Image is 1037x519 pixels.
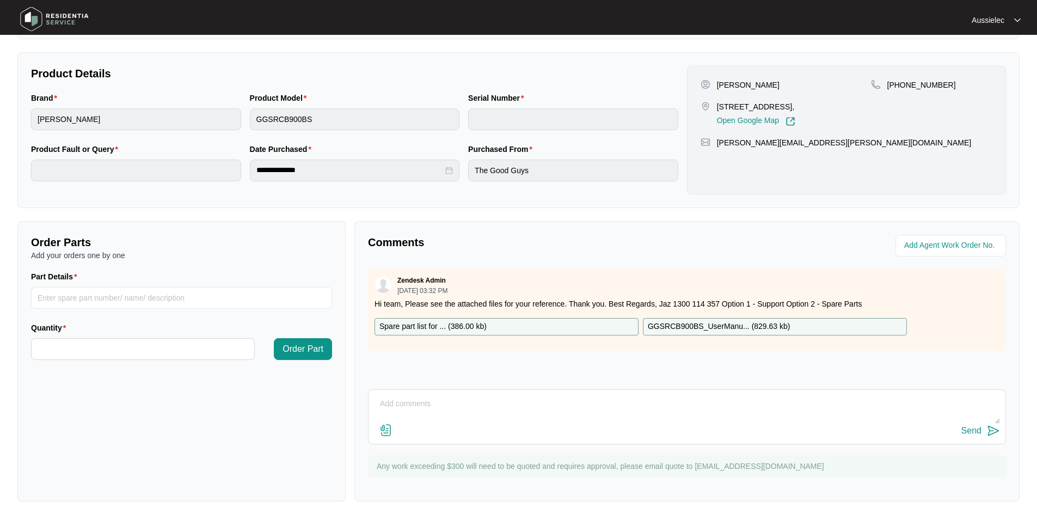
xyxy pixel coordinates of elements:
p: GGSRCB900BS_UserManu... ( 829.63 kb ) [648,321,790,333]
label: Part Details [31,271,82,282]
img: send-icon.svg [987,424,1000,437]
input: Quantity [32,339,254,359]
a: Open Google Map [717,117,795,126]
p: [STREET_ADDRESS], [717,101,795,112]
img: file-attachment-doc.svg [379,424,392,437]
label: Serial Number [468,93,528,103]
input: Product Model [250,108,460,130]
label: Quantity [31,322,70,333]
input: Part Details [31,287,332,309]
input: Date Purchased [256,164,444,176]
p: [DATE] 03:32 PM [397,288,447,294]
input: Brand [31,108,241,130]
input: Serial Number [468,108,678,130]
p: Hi team, Please see the attached files for your reference. Thank you. Best Regards, Jaz 1300 114 ... [375,298,999,309]
input: Add Agent Work Order No. [904,239,999,252]
p: Add your orders one by one [31,250,332,261]
img: Link-External [786,117,795,126]
p: [PHONE_NUMBER] [887,80,956,90]
p: [PERSON_NAME] [717,80,780,90]
label: Brand [31,93,62,103]
p: Zendesk Admin [397,276,446,285]
input: Product Fault or Query [31,160,241,181]
img: user.svg [375,277,391,293]
p: Comments [368,235,679,250]
label: Date Purchased [250,144,316,155]
label: Product Model [250,93,311,103]
p: [PERSON_NAME][EMAIL_ADDRESS][PERSON_NAME][DOMAIN_NAME] [717,137,972,148]
img: map-pin [701,101,710,111]
img: map-pin [871,80,881,89]
button: Send [961,424,1000,438]
p: Aussielec [972,15,1004,26]
img: user-pin [701,80,710,89]
p: Any work exceeding $300 will need to be quoted and requires approval, please email quote to [EMAI... [377,461,1001,472]
p: Spare part list for ... ( 386.00 kb ) [379,321,487,333]
label: Purchased From [468,144,537,155]
img: map-pin [701,137,710,147]
span: Order Part [283,343,323,356]
input: Purchased From [468,160,678,181]
label: Product Fault or Query [31,144,122,155]
div: Send [961,426,981,436]
img: residentia service logo [16,3,93,35]
img: dropdown arrow [1014,17,1021,23]
p: Product Details [31,66,678,81]
button: Order Part [274,338,332,360]
p: Order Parts [31,235,332,250]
